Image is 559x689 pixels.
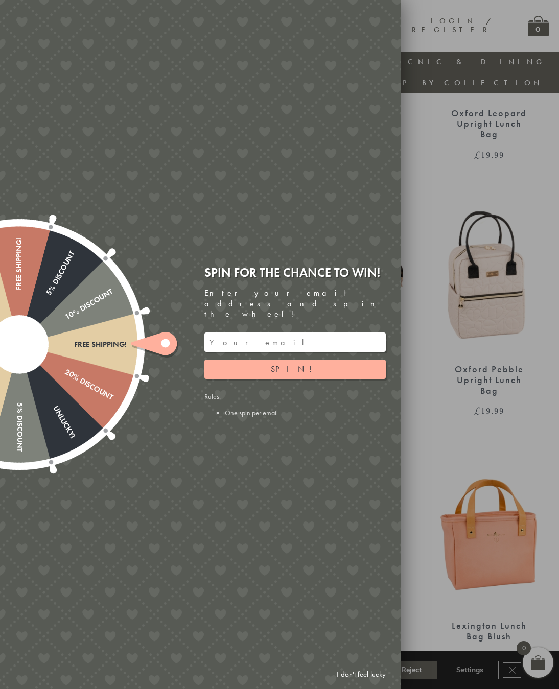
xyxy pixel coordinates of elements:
div: Enter your email address and spin the wheel! [204,288,386,320]
div: Unlucky! [15,342,77,439]
div: Free shipping! [15,237,24,345]
div: 5% Discount [15,249,77,346]
button: Spin! [204,360,386,379]
input: Your email [204,332,386,352]
div: 5% Discount [15,345,24,452]
div: 20% Discount [17,341,114,402]
li: One spin per email [225,408,386,417]
div: Free shipping! [19,340,127,349]
a: I don't feel lucky [332,665,391,684]
div: Rules: [204,392,386,417]
div: 10% Discount [17,287,114,348]
div: Spin for the chance to win! [204,265,386,280]
span: Spin! [271,364,319,374]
